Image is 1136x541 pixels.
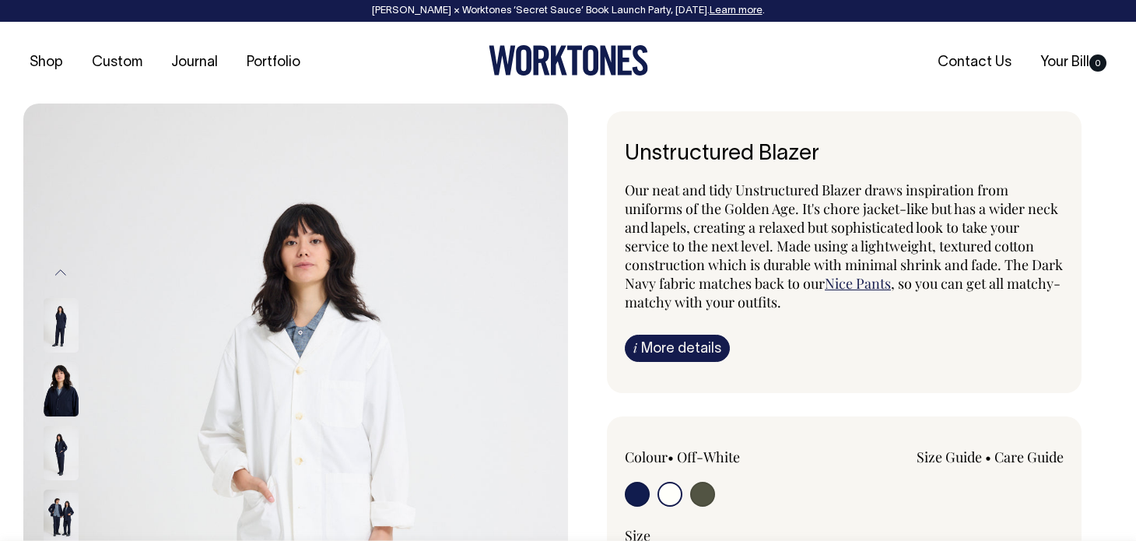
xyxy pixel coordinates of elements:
a: Learn more [710,6,763,16]
img: dark-navy [44,426,79,480]
a: Portfolio [240,50,307,76]
img: dark-navy [44,362,79,416]
a: Care Guide [994,448,1064,466]
a: Shop [23,50,69,76]
span: • [985,448,991,466]
button: Previous [49,255,72,290]
span: Our neat and tidy Unstructured Blazer draws inspiration from uniforms of the Golden Age. It's cho... [625,181,1063,293]
a: iMore details [625,335,730,362]
img: dark-navy [44,298,79,353]
div: Colour [625,448,801,466]
span: 0 [1089,54,1106,72]
span: i [633,339,637,356]
a: Journal [165,50,224,76]
a: Custom [86,50,149,76]
a: Contact Us [931,50,1018,76]
label: Off-White [677,448,740,466]
span: , so you can get all matchy-matchy with your outfits. [625,274,1061,311]
div: [PERSON_NAME] × Worktones ‘Secret Sauce’ Book Launch Party, [DATE]. . [16,5,1120,16]
a: Size Guide [917,448,982,466]
span: • [668,448,674,466]
h6: Unstructured Blazer [625,142,1064,167]
a: Your Bill0 [1034,50,1113,76]
a: Nice Pants [825,274,891,293]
